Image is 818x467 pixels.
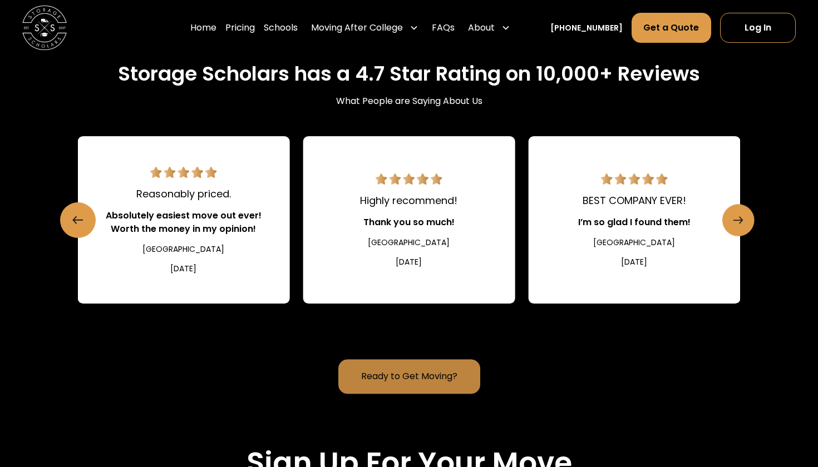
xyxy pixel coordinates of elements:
[22,6,67,50] a: home
[118,62,700,86] h2: Storage Scholars has a 4.7 Star Rating on 10,000+ Reviews
[264,12,298,43] a: Schools
[601,173,668,185] img: 5 star review.
[528,136,740,304] div: 11 / 22
[225,12,255,43] a: Pricing
[368,237,450,249] div: [GEOGRAPHIC_DATA]
[142,244,224,255] div: [GEOGRAPHIC_DATA]
[77,136,289,304] div: 9 / 22
[464,12,515,43] div: About
[528,136,740,304] a: 5 star review.BEST COMPANY EVER!I’m so glad I found them![GEOGRAPHIC_DATA][DATE]
[363,216,455,229] div: Thank you so much!
[307,12,423,43] div: Moving After College
[336,95,482,108] div: What People are Saying About Us
[311,21,403,34] div: Moving After College
[396,256,422,268] div: [DATE]
[722,204,755,236] a: Next slide
[621,256,647,268] div: [DATE]
[170,263,196,275] div: [DATE]
[60,202,96,238] a: Previous slide
[583,193,686,208] div: BEST COMPANY EVER!
[632,13,711,43] a: Get a Quote
[303,136,515,304] a: 5 star review.Highly recommend!Thank you so much![GEOGRAPHIC_DATA][DATE]
[432,12,455,43] a: FAQs
[550,22,623,34] a: [PHONE_NUMBER]
[136,186,231,201] div: Reasonably priced.
[338,360,480,394] a: Ready to Get Moving?
[360,193,457,208] div: Highly recommend!
[303,136,515,304] div: 10 / 22
[77,136,289,304] a: 5 star review.Reasonably priced.Absolutely easiest move out ever! Worth the money in my opinion![...
[105,209,263,236] div: Absolutely easiest move out ever! Worth the money in my opinion!
[22,6,67,50] img: Storage Scholars main logo
[376,173,442,185] img: 5 star review.
[150,167,217,178] img: 5 star review.
[593,237,675,249] div: [GEOGRAPHIC_DATA]
[468,21,495,34] div: About
[578,216,691,229] div: I’m so glad I found them!
[720,13,796,43] a: Log In
[190,12,216,43] a: Home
